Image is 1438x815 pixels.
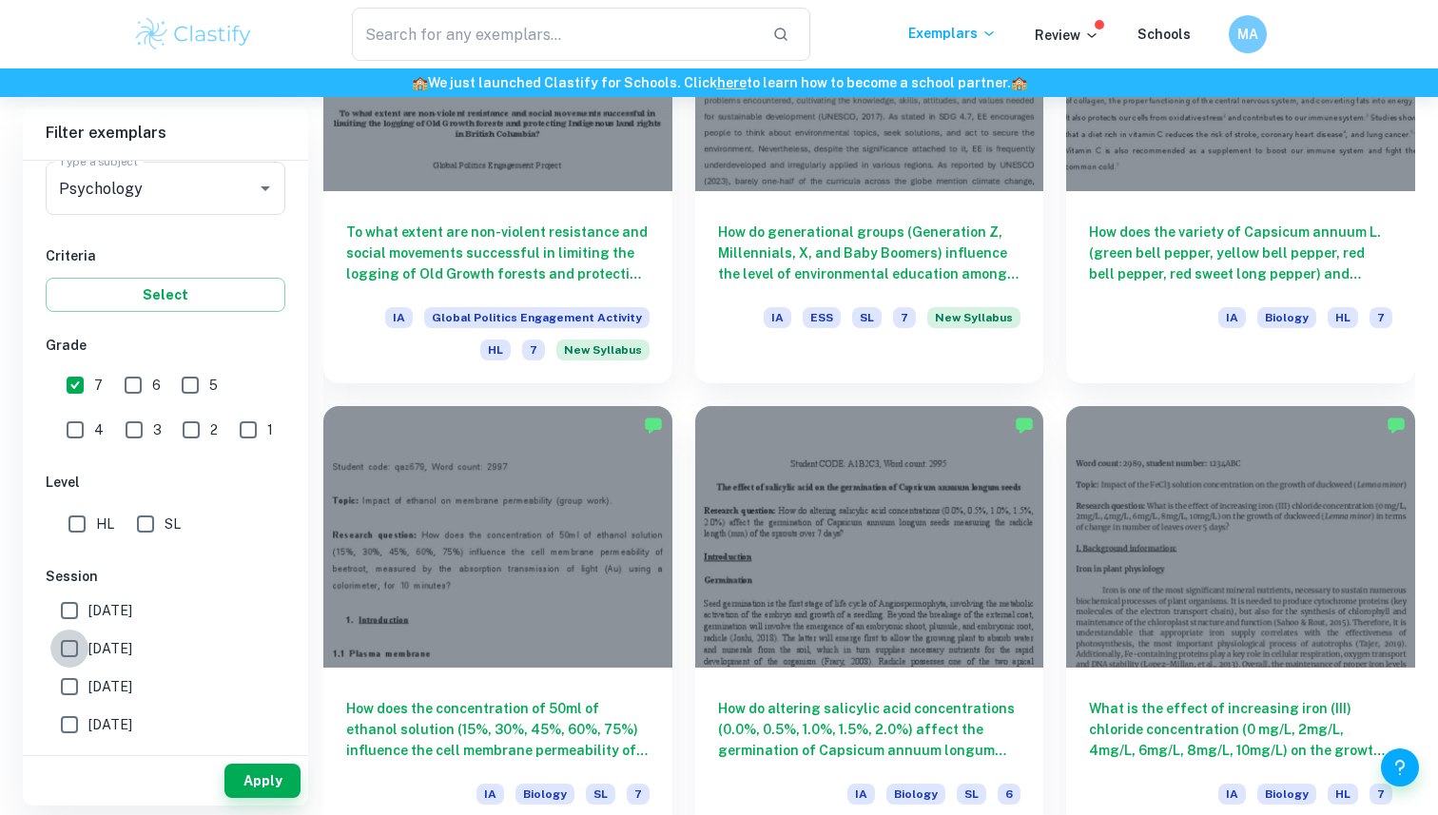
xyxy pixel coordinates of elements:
[522,340,545,360] span: 7
[96,514,114,534] span: HL
[480,340,511,360] span: HL
[764,307,791,328] span: IA
[1137,27,1191,42] a: Schools
[644,416,663,435] img: Marked
[94,375,103,396] span: 7
[627,784,650,805] span: 7
[1229,15,1267,53] button: MA
[59,153,138,169] label: Type a subject
[412,75,428,90] span: 🏫
[927,307,1020,340] div: Starting from the May 2026 session, the ESS IA requirements have changed. We created this exempla...
[1387,416,1406,435] img: Marked
[998,784,1020,805] span: 6
[352,8,757,61] input: Search for any exemplars...
[908,23,997,44] p: Exemplars
[46,472,285,493] h6: Level
[1089,698,1392,761] h6: What is the effect of increasing iron (III) chloride concentration (0 mg/L, 2mg/L, 4mg/L, 6mg/L, ...
[46,566,285,587] h6: Session
[224,764,301,798] button: Apply
[927,307,1020,328] span: New Syllabus
[424,307,650,328] span: Global Politics Engagement Activity
[957,784,986,805] span: SL
[556,340,650,360] span: New Syllabus
[1089,222,1392,284] h6: How does the variety of Capsicum annuum L. (green bell pepper, yellow bell pepper, red bell peppe...
[1237,24,1259,45] h6: MA
[717,75,747,90] a: here
[476,784,504,805] span: IA
[88,600,132,621] span: [DATE]
[1015,416,1034,435] img: Marked
[46,278,285,312] button: Select
[23,107,308,160] h6: Filter exemplars
[1328,784,1358,805] span: HL
[1011,75,1027,90] span: 🏫
[252,175,279,202] button: Open
[346,222,650,284] h6: To what extent are non-violent resistance and social movements successful in limiting the logging...
[1370,307,1392,328] span: 7
[46,245,285,266] h6: Criteria
[803,307,841,328] span: ESS
[1370,784,1392,805] span: 7
[88,676,132,697] span: [DATE]
[88,638,132,659] span: [DATE]
[1035,25,1099,46] p: Review
[133,15,254,53] img: Clastify logo
[556,340,650,360] div: Starting from the May 2026 session, the Global Politics Engagement Activity requirements have cha...
[94,419,104,440] span: 4
[847,784,875,805] span: IA
[852,307,882,328] span: SL
[165,514,181,534] span: SL
[1218,307,1246,328] span: IA
[46,335,285,356] h6: Grade
[267,419,273,440] span: 1
[515,784,574,805] span: Biology
[4,72,1434,93] h6: We just launched Clastify for Schools. Click to learn how to become a school partner.
[718,698,1021,761] h6: How do altering salicylic acid concentrations (0.0%, 0.5%, 1.0%, 1.5%, 2.0%) affect the germinati...
[210,419,218,440] span: 2
[1218,784,1246,805] span: IA
[152,375,161,396] span: 6
[718,222,1021,284] h6: How do generational groups (Generation Z, Millennials, X, and Baby Boomers) influence the level o...
[586,784,615,805] span: SL
[1381,748,1419,786] button: Help and Feedback
[385,307,413,328] span: IA
[1257,307,1316,328] span: Biology
[153,419,162,440] span: 3
[886,784,945,805] span: Biology
[1328,307,1358,328] span: HL
[893,307,916,328] span: 7
[209,375,218,396] span: 5
[1257,784,1316,805] span: Biology
[88,714,132,735] span: [DATE]
[346,698,650,761] h6: How does the concentration of 50ml of ethanol solution (15%, 30%, 45%, 60%, 75%) influence the ce...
